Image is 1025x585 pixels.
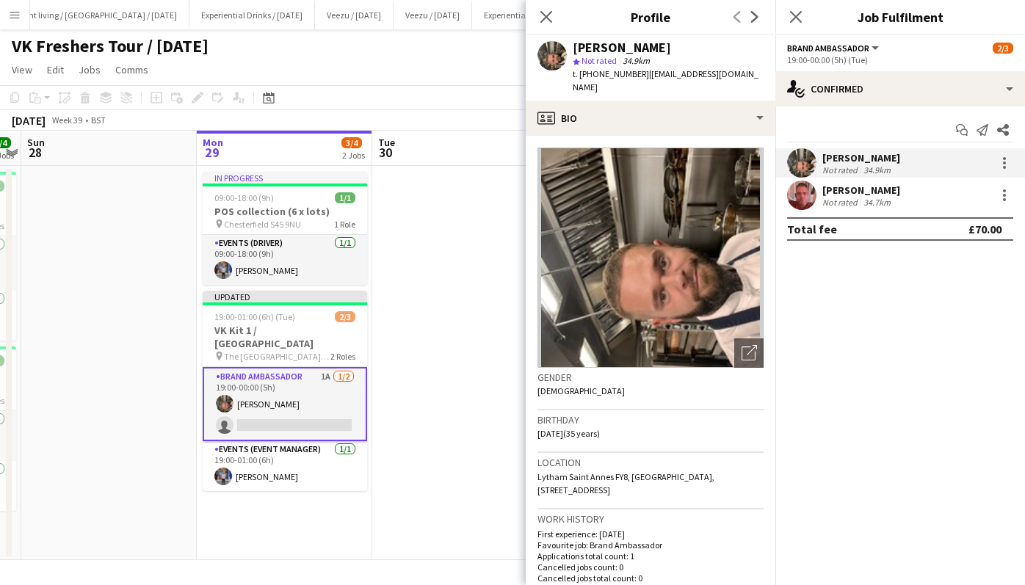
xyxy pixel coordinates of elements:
[214,311,295,322] span: 19:00-01:00 (6h) (Tue)
[775,7,1025,26] h3: Job Fulfilment
[109,60,154,79] a: Comms
[25,144,45,161] span: 28
[620,55,653,66] span: 34.9km
[537,385,625,396] span: [DEMOGRAPHIC_DATA]
[573,68,649,79] span: t. [PHONE_NUMBER]
[47,63,64,76] span: Edit
[335,192,355,203] span: 1/1
[224,219,301,230] span: Chesterfield S45 9NU
[394,1,472,29] button: Veezu / [DATE]
[822,197,861,208] div: Not rated
[315,1,394,29] button: Veezu / [DATE]
[203,367,367,441] app-card-role: Brand Ambassador1A1/219:00-00:00 (5h)[PERSON_NAME]
[787,43,869,54] span: Brand Ambassador
[537,371,764,384] h3: Gender
[775,71,1025,106] div: Confirmed
[526,7,775,26] h3: Profile
[537,456,764,469] h3: Location
[861,197,894,208] div: 34.7km
[6,60,38,79] a: View
[537,512,764,526] h3: Work history
[376,144,395,161] span: 30
[342,150,365,161] div: 2 Jobs
[203,172,367,184] div: In progress
[91,115,106,126] div: BST
[861,164,894,175] div: 34.9km
[330,351,355,362] span: 2 Roles
[472,1,598,29] button: Experiential Drinks / [DATE]
[537,471,714,495] span: Lytham Saint Annes FY8, [GEOGRAPHIC_DATA], [STREET_ADDRESS]
[537,539,764,551] p: Favourite job: Brand Ambassador
[573,41,671,54] div: [PERSON_NAME]
[537,562,764,573] p: Cancelled jobs count: 0
[73,60,106,79] a: Jobs
[203,205,367,218] h3: POS collection (6 x lots)
[341,137,362,148] span: 3/4
[787,54,1013,65] div: 19:00-00:00 (5h) (Tue)
[787,222,837,236] div: Total fee
[79,63,101,76] span: Jobs
[993,43,1013,54] span: 2/3
[822,151,900,164] div: [PERSON_NAME]
[203,291,367,302] div: Updated
[115,63,148,76] span: Comms
[203,291,367,491] app-job-card: Updated19:00-01:00 (6h) (Tue)2/3VK Kit 1 / [GEOGRAPHIC_DATA] The [GEOGRAPHIC_DATA], [GEOGRAPHIC_D...
[968,222,1002,236] div: £70.00
[200,144,223,161] span: 29
[787,43,881,54] button: Brand Ambassador
[378,136,395,149] span: Tue
[214,192,274,203] span: 09:00-18:00 (9h)
[822,184,900,197] div: [PERSON_NAME]
[537,428,600,439] span: [DATE] (35 years)
[12,113,46,128] div: [DATE]
[582,55,617,66] span: Not rated
[189,1,315,29] button: Experiential Drinks / [DATE]
[537,148,764,368] img: Crew avatar or photo
[335,311,355,322] span: 2/3
[41,60,70,79] a: Edit
[12,35,209,57] h1: VK Freshers Tour / [DATE]
[573,68,758,92] span: | [EMAIL_ADDRESS][DOMAIN_NAME]
[822,164,861,175] div: Not rated
[537,528,764,539] p: First experience: [DATE]
[12,63,32,76] span: View
[203,235,367,285] app-card-role: Events (Driver)1/109:00-18:00 (9h)[PERSON_NAME]
[537,551,764,562] p: Applications total count: 1
[203,136,223,149] span: Mon
[526,101,775,136] div: Bio
[537,573,764,584] p: Cancelled jobs total count: 0
[224,351,330,362] span: The [GEOGRAPHIC_DATA], [GEOGRAPHIC_DATA]
[48,115,85,126] span: Week 39
[537,413,764,426] h3: Birthday
[203,324,367,350] h3: VK Kit 1 / [GEOGRAPHIC_DATA]
[334,219,355,230] span: 1 Role
[734,338,764,368] div: Open photos pop-in
[203,172,367,285] app-job-card: In progress09:00-18:00 (9h)1/1POS collection (6 x lots) Chesterfield S45 9NU1 RoleEvents (Driver)...
[203,441,367,491] app-card-role: Events (Event Manager)1/119:00-01:00 (6h)[PERSON_NAME]
[27,136,45,149] span: Sun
